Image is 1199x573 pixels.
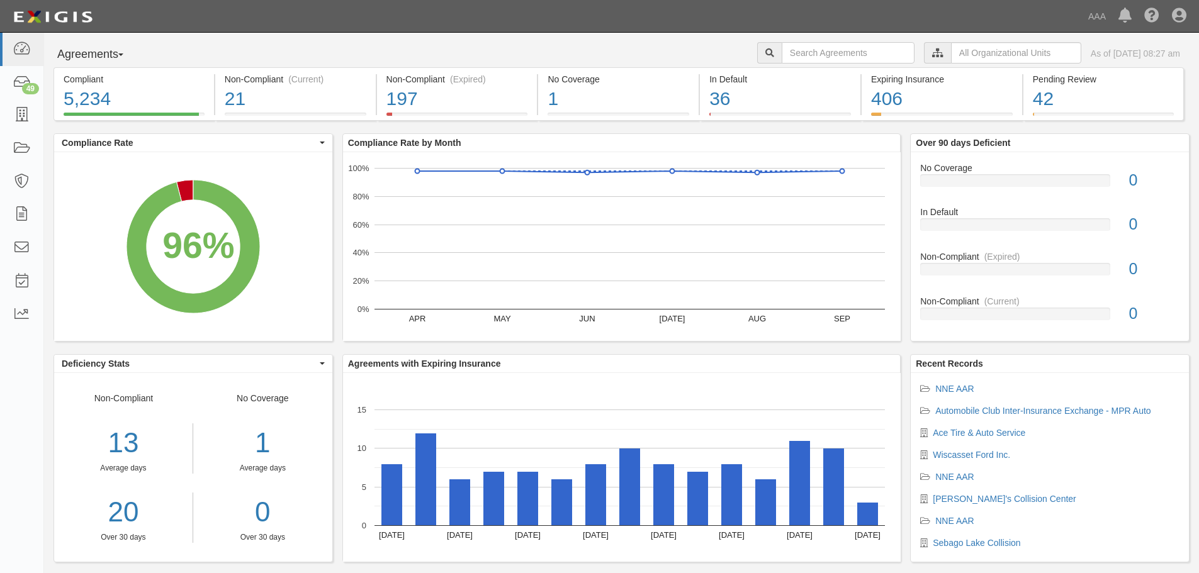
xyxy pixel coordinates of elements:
text: JUN [579,314,595,323]
text: MAY [493,314,511,323]
text: [DATE] [447,530,473,540]
a: 20 [54,492,193,532]
a: Ace Tire & Auto Service [933,428,1025,438]
a: Non-Compliant(Current)21 [215,113,376,123]
text: AUG [748,314,766,323]
div: 1 [548,86,689,113]
a: Sebago Lake Collision [933,538,1020,548]
svg: A chart. [343,152,901,341]
button: Compliance Rate [54,134,332,152]
div: Average days [203,463,323,474]
text: [DATE] [719,530,745,540]
b: Recent Records [916,359,983,369]
text: [DATE] [379,530,405,540]
div: 49 [22,83,39,94]
a: No Coverage1 [538,113,699,123]
text: [DATE] [787,530,813,540]
text: [DATE] [855,530,881,540]
i: Help Center - Complianz [1144,9,1159,24]
div: In Default [709,73,851,86]
a: Pending Review42 [1023,113,1184,123]
text: [DATE] [659,314,685,323]
div: 13 [54,423,193,463]
div: 1 [203,423,323,463]
text: 80% [352,192,369,201]
text: SEP [834,314,850,323]
text: 5 [362,482,366,491]
a: Non-Compliant(Current)0 [920,295,1179,330]
div: Non-Compliant (Expired) [386,73,528,86]
div: Over 30 days [203,532,323,543]
div: Non-Compliant (Current) [225,73,366,86]
a: [PERSON_NAME]'s Collision Center [933,494,1076,504]
div: (Expired) [450,73,486,86]
text: [DATE] [515,530,541,540]
div: (Current) [984,295,1020,308]
b: Over 90 days Deficient [916,138,1010,148]
input: Search Agreements [782,42,915,64]
div: Non-Compliant [911,295,1189,308]
div: No Coverage [193,392,332,543]
text: 0% [357,304,369,314]
img: logo-5460c22ac91f19d4615b14bd174203de0afe785f0fc80cf4dbbc73dc1793850b.png [9,6,96,28]
div: 5,234 [64,86,205,113]
a: NNE AAR [935,516,974,526]
div: 197 [386,86,528,113]
div: 96% [162,220,234,272]
a: AAA [1082,4,1112,29]
text: 15 [357,405,366,414]
div: Compliant [64,73,205,86]
a: Automobile Club Inter-Insurance Exchange - MPR Auto [935,406,1151,416]
div: (Current) [288,73,324,86]
div: 406 [871,86,1013,113]
b: Agreements with Expiring Insurance [348,359,501,369]
div: Over 30 days [54,532,193,543]
a: Non-Compliant(Expired)197 [377,113,538,123]
div: Expiring Insurance [871,73,1013,86]
a: NNE AAR [935,384,974,394]
div: 0 [1120,258,1189,281]
b: Compliance Rate by Month [348,138,461,148]
span: Compliance Rate [62,136,317,149]
text: [DATE] [583,530,609,540]
div: 0 [1120,213,1189,236]
a: 0 [203,492,323,532]
div: 21 [225,86,366,113]
div: 0 [1120,303,1189,325]
div: In Default [911,206,1189,218]
svg: A chart. [343,373,901,562]
div: Non-Compliant [54,392,193,543]
div: No Coverage [548,73,689,86]
text: 0 [362,521,366,530]
a: In Default0 [920,206,1179,250]
a: No Coverage0 [920,162,1179,206]
div: 0 [1120,169,1189,192]
div: Pending Review [1033,73,1174,86]
div: As of [DATE] 08:27 am [1091,47,1180,60]
text: [DATE] [651,530,677,540]
button: Deficiency Stats [54,355,332,372]
div: No Coverage [911,162,1189,174]
text: APR [408,314,425,323]
div: Non-Compliant [911,250,1189,263]
div: Average days [54,463,193,474]
text: 60% [352,220,369,229]
div: (Expired) [984,250,1020,263]
svg: A chart. [54,152,332,341]
text: 20% [352,276,369,286]
a: Non-Compliant(Expired)0 [920,250,1179,295]
div: 42 [1033,86,1174,113]
a: Wiscasset Ford Inc. [933,450,1010,460]
a: In Default36 [700,113,860,123]
div: 36 [709,86,851,113]
text: 40% [352,248,369,257]
span: Deficiency Stats [62,357,317,370]
a: Compliant5,234 [53,113,214,123]
button: Agreements [53,42,148,67]
text: 100% [348,164,369,173]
